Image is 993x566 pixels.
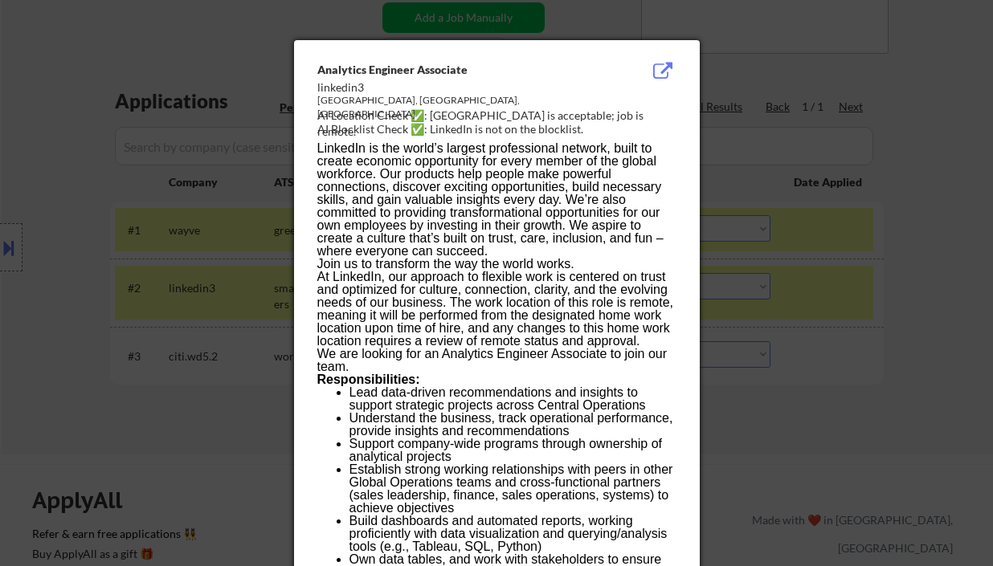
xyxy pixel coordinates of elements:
li: Understand the business, track operational performance, provide insights and recommendations [349,412,676,438]
p: LinkedIn is the world’s largest professional network, built to create economic opportunity for ev... [317,142,676,258]
li: Build dashboards and automated reports, working proficiently with data visualization and querying... [349,515,676,553]
li: Establish strong working relationships with peers in other Global Operations teams and cross-func... [349,463,676,515]
li: Support company-wide programs through ownership of analytical projects [349,438,676,463]
div: Analytics Engineer Associate [317,62,595,78]
p: At LinkedIn, our approach to flexible work is centered on trust and optimized for culture, connec... [317,271,676,348]
p: We are looking for an Analytics Engineer Associate to join our team. [317,348,676,373]
li: Lead data-driven recommendations and insights to support strategic projects across Central Operat... [349,386,676,412]
div: AI Blocklist Check ✅: LinkedIn is not on the blocklist. [317,121,683,137]
div: [GEOGRAPHIC_DATA], [GEOGRAPHIC_DATA], [GEOGRAPHIC_DATA] [317,94,595,121]
p: Join us to transform the way the world works. [317,258,676,271]
strong: Responsibilities: [317,373,420,386]
div: linkedin3 [317,79,595,96]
